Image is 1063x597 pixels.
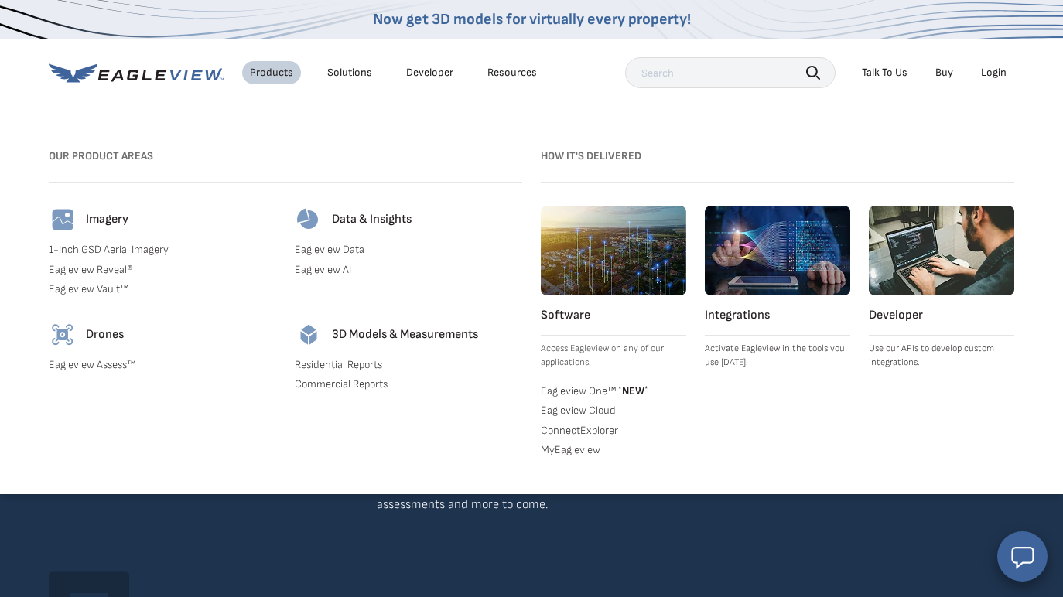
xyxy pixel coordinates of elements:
[705,342,850,370] p: Activate Eagleview in the tools you use [DATE].
[49,206,77,234] img: imagery-icon.svg
[327,66,372,80] div: Solutions
[49,263,276,277] a: Eagleview Reveal®
[49,243,276,257] a: 1-Inch GSD Aerial Imagery
[541,308,686,323] h4: Software
[332,212,412,227] h4: Data & Insights
[295,358,522,372] a: Residential Reports
[541,424,686,438] a: ConnectExplorer
[541,342,686,370] p: Access Eagleview on any of our applications.
[541,206,686,295] img: software.webp
[541,382,686,397] a: Eagleview One™ *NEW*
[616,384,648,397] span: NEW
[487,66,537,80] div: Resources
[705,308,850,323] h4: Integrations
[295,321,323,349] img: 3d-models-icon.svg
[250,66,293,80] div: Products
[705,206,850,370] a: Integrations Activate Eagleview in the tools you use [DATE].
[332,327,478,343] h4: 3D Models & Measurements
[295,206,323,234] img: data-icon.svg
[935,66,953,80] a: Buy
[86,212,128,227] h4: Imagery
[49,358,276,372] a: Eagleview Assess™
[869,308,1014,323] h4: Developer
[625,57,836,88] input: Search
[373,10,691,29] a: Now get 3D models for virtually every property!
[406,66,453,80] a: Developer
[49,321,77,349] img: drones-icon.svg
[981,66,1007,80] div: Login
[862,66,907,80] div: Talk To Us
[295,377,522,391] a: Commercial Reports
[295,263,522,277] a: Eagleview AI
[295,243,522,257] a: Eagleview Data
[705,206,850,295] img: integrations.webp
[869,206,1014,295] img: developer.webp
[541,144,1014,169] h3: How it's Delivered
[869,206,1014,370] a: Developer Use our APIs to develop custom integrations.
[997,531,1048,582] button: Open chat window
[541,404,686,418] a: Eagleview Cloud
[86,327,124,343] h4: Drones
[541,443,686,457] a: MyEagleview
[49,282,276,296] a: Eagleview Vault™
[49,144,522,169] h3: Our Product Areas
[869,342,1014,370] p: Use our APIs to develop custom integrations.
